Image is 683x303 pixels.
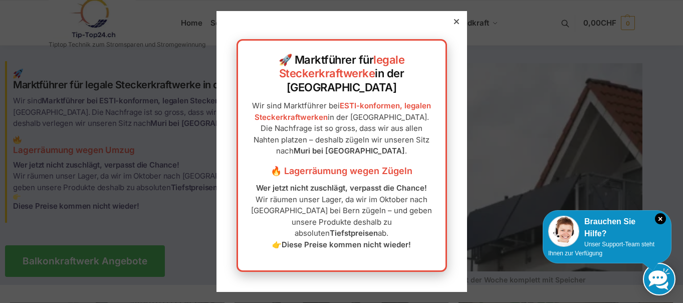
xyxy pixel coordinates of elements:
span: Unser Support-Team steht Ihnen zur Verfügung [548,241,654,257]
img: Customer service [548,216,579,247]
h3: 🔥 Lagerräumung wegen Zügeln [248,165,435,178]
i: Schließen [655,213,666,224]
strong: Muri bei [GEOGRAPHIC_DATA] [294,146,405,156]
strong: Diese Preise kommen nicht wieder! [282,240,411,249]
p: Wir sind Marktführer bei in der [GEOGRAPHIC_DATA]. Die Nachfrage ist so gross, dass wir aus allen... [248,100,435,157]
a: ESTI-konformen, legalen Steckerkraftwerken [255,101,431,122]
a: legale Steckerkraftwerke [279,53,405,80]
strong: Wer jetzt nicht zuschlägt, verpasst die Chance! [256,183,427,193]
div: Brauchen Sie Hilfe? [548,216,666,240]
h2: 🚀 Marktführer für in der [GEOGRAPHIC_DATA] [248,53,435,95]
strong: Tiefstpreisen [330,228,378,238]
p: Wir räumen unser Lager, da wir im Oktober nach [GEOGRAPHIC_DATA] bei Bern zügeln – und geben unse... [248,183,435,250]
